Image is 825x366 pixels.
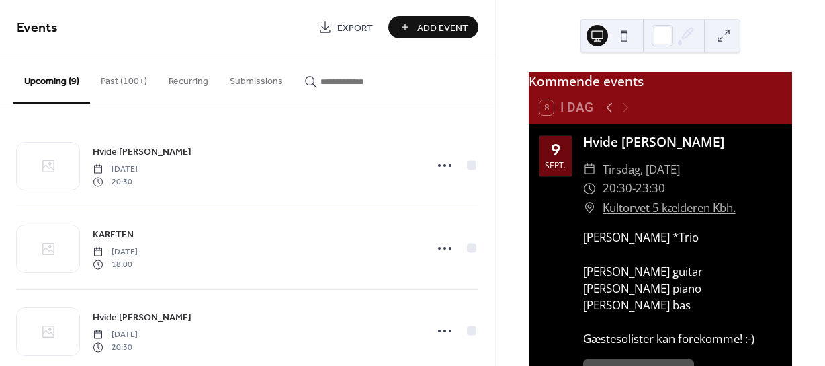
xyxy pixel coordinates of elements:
[545,161,566,170] div: sept.
[93,145,191,159] span: Hvide [PERSON_NAME]
[93,246,138,258] span: [DATE]
[583,198,596,218] div: ​
[583,179,596,198] div: ​
[219,54,294,102] button: Submissions
[93,341,138,353] span: 20:30
[632,179,636,198] span: -
[603,198,736,218] a: Kultorvet 5 kælderen Kbh.
[603,179,632,198] span: 20:30
[13,54,90,104] button: Upcoming (9)
[583,229,781,347] div: [PERSON_NAME] *Trio [PERSON_NAME] guitar [PERSON_NAME] piano [PERSON_NAME] bas Gæstesolister kan ...
[93,163,138,176] span: [DATE]
[90,54,158,102] button: Past (100+)
[93,228,134,242] span: KARETEN
[93,311,191,325] span: Hvide [PERSON_NAME]
[603,160,680,180] span: tirsdag, [DATE]
[93,258,138,270] span: 18:00
[551,142,560,158] div: 9
[158,54,219,102] button: Recurring
[337,21,373,35] span: Export
[93,329,138,341] span: [DATE]
[417,21,468,35] span: Add Event
[17,15,58,41] span: Events
[388,16,478,38] button: Add Event
[529,72,792,91] div: Kommende events
[93,176,138,188] span: 20:30
[93,144,191,159] a: Hvide [PERSON_NAME]
[636,179,665,198] span: 23:30
[308,16,383,38] a: Export
[93,227,134,242] a: KARETEN
[583,160,596,180] div: ​
[583,133,781,152] div: Hvide [PERSON_NAME]
[93,309,191,325] a: Hvide [PERSON_NAME]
